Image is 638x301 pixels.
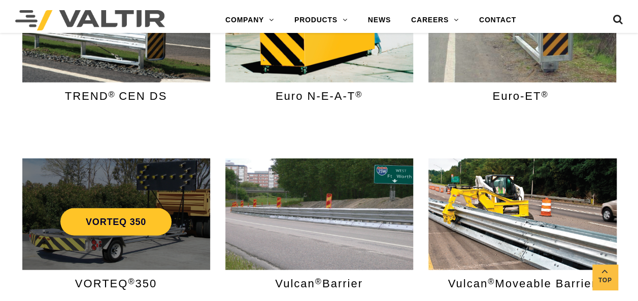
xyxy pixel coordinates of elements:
[592,265,618,290] a: Top
[592,275,618,286] span: Top
[15,10,165,30] img: Valtir
[275,278,363,290] span: Vulcan Barrier
[488,277,495,286] sup: ®
[284,10,358,30] a: PRODUCTS
[60,208,172,236] a: VORTEQ 350
[355,90,362,99] sup: ®
[358,10,401,30] a: NEWS
[215,10,284,30] a: COMPANY
[469,10,526,30] a: CONTACT
[75,278,157,290] span: VORTEQ 350
[315,277,322,286] sup: ®
[401,10,469,30] a: CAREERS
[109,90,116,99] sup: ®
[541,90,548,99] sup: ®
[128,277,135,286] sup: ®
[492,90,552,102] span: Euro-ET
[276,90,362,102] span: Euro N-E-A-T
[448,278,596,290] span: Vulcan Moveable Barrier
[65,90,167,102] span: TREND CEN DS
